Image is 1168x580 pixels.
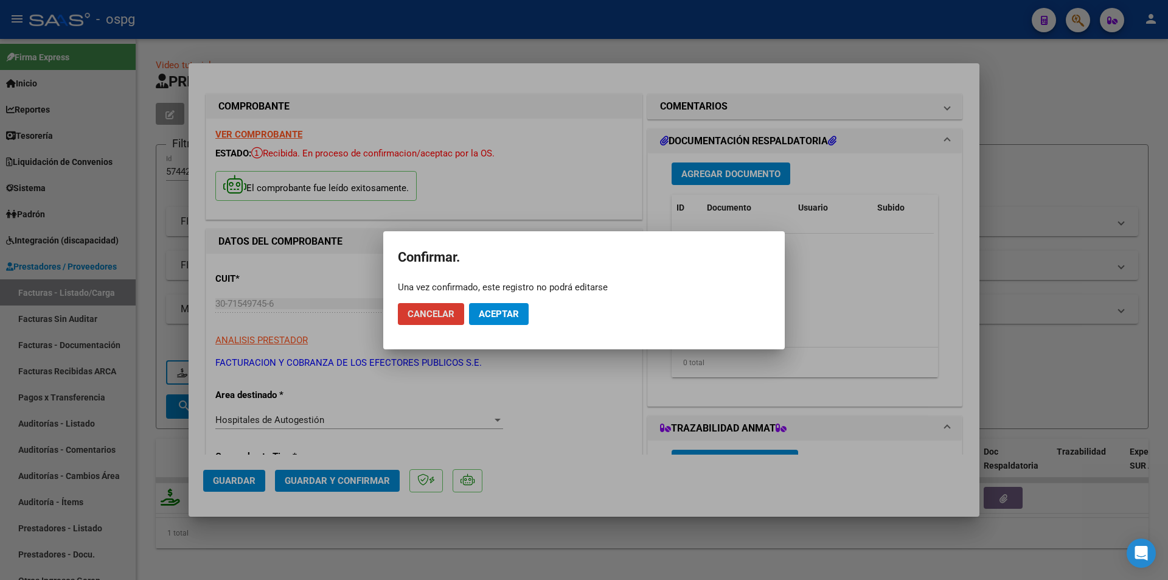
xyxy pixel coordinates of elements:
[408,309,454,320] span: Cancelar
[469,303,529,325] button: Aceptar
[398,281,770,293] div: Una vez confirmado, este registro no podrá editarse
[398,246,770,269] h2: Confirmar.
[1127,539,1156,568] div: Open Intercom Messenger
[479,309,519,320] span: Aceptar
[398,303,464,325] button: Cancelar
